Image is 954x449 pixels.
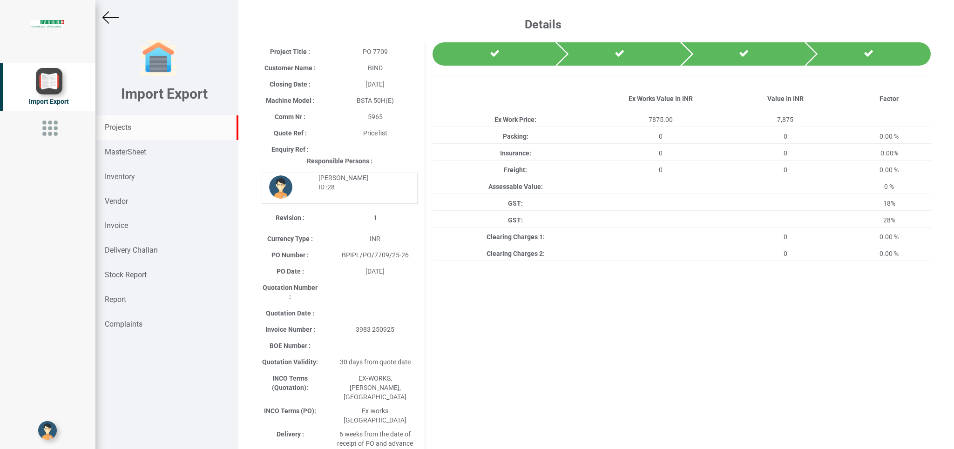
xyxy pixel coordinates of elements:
[363,129,387,137] span: Price list
[105,123,131,132] strong: Projects
[883,200,895,207] span: 18%
[880,133,899,140] span: 0.00 %
[29,98,69,105] span: Import Export
[880,166,899,174] span: 0.00 %
[277,429,304,439] label: Delivery :
[264,63,316,73] label: Customer Name :
[659,133,663,140] span: 0
[365,268,385,275] span: [DATE]
[488,182,543,191] label: Assessable Value:
[270,80,311,89] label: Closing Date :
[357,97,394,104] span: BSTA 50H(E)
[271,250,309,260] label: PO Number :
[659,149,663,157] span: 0
[266,308,314,318] label: Quotation Date :
[105,270,147,279] strong: Stock Report
[784,166,787,174] span: 0
[277,267,304,276] label: PO Date :
[105,295,126,304] strong: Report
[342,251,409,259] span: BPIPL/PO/7709/25-26
[140,40,177,77] img: garage-closed.png
[365,80,385,88] span: [DATE]
[784,250,787,257] span: 0
[494,115,536,124] label: Ex Work Price:
[105,147,146,156] strong: MasterSheet
[105,197,128,206] strong: Vendor
[270,341,311,350] label: BOE Number :
[784,149,787,157] span: 0
[262,283,318,302] label: Quotation Number :
[373,214,377,221] span: 1
[105,172,135,181] strong: Inventory
[311,173,410,192] div: [PERSON_NAME] ID :
[784,133,787,140] span: 0
[884,183,894,190] span: 0 %
[504,165,527,174] label: Freight:
[340,358,411,366] span: 30 days from quote date
[508,215,523,225] label: GST:
[767,94,804,103] label: Value In INR
[105,221,128,230] strong: Invoice
[363,48,388,55] span: PO 7709
[266,96,315,105] label: Machine Model :
[659,166,663,174] span: 0
[271,145,309,154] label: Enquiry Ref :
[344,407,406,424] span: Ex-works [GEOGRAPHIC_DATA]
[784,233,787,241] span: 0
[356,326,394,333] span: 3983 250925
[262,374,318,392] label: INCO Terms (Quotation):
[337,430,413,447] span: 6 weeks from the date of receipt of PO and advance
[777,116,793,123] span: 7,875
[269,175,292,199] img: DP
[105,246,158,255] strong: Delivery Challan
[275,112,305,121] label: Comm Nr :
[525,18,562,31] b: Details
[274,128,307,138] label: Quote Ref :
[370,235,380,242] span: INR
[629,94,693,103] label: Ex Works Value In INR
[880,149,898,157] span: 0.00%
[508,199,523,208] label: GST:
[264,406,316,415] label: INCO Terms (PO):
[503,132,528,141] label: Packing:
[880,94,899,103] label: Factor
[880,250,899,257] span: 0.00 %
[267,234,313,243] label: Currency Type :
[262,357,318,367] label: Quotation Validity:
[276,213,304,222] label: Revision :
[270,47,310,56] label: Project Title :
[880,233,899,241] span: 0.00 %
[121,86,208,102] b: Import Export
[368,113,383,121] span: 5965
[368,64,383,72] span: BIND
[327,183,335,191] strong: 28
[307,156,372,166] label: Responsible Persons :
[344,375,406,401] span: EX-WORKS, [PERSON_NAME], [GEOGRAPHIC_DATA]
[265,325,315,334] label: Invoice Number :
[105,320,142,328] strong: Complaints
[649,116,673,123] span: 7875.00
[500,148,531,158] label: Insurance:
[883,216,895,224] span: 28%
[487,249,545,258] label: Clearing Charges 2:
[487,232,545,241] label: Clearing Charges 1:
